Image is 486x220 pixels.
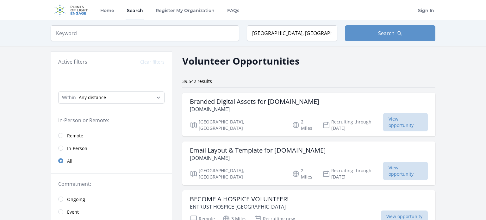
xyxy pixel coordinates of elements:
p: [GEOGRAPHIC_DATA], [GEOGRAPHIC_DATA] [190,167,284,180]
span: All [67,158,72,164]
span: Remote [67,133,83,139]
button: Search [345,25,435,41]
span: Event [67,209,79,215]
h3: Email Layout & Template for [DOMAIN_NAME] [190,147,326,154]
span: View opportunity [383,113,428,131]
p: 2 Miles [292,119,315,131]
a: In-Person [51,142,172,154]
input: Location [247,25,337,41]
h3: Active filters [58,58,87,66]
span: In-Person [67,145,87,152]
p: Recruiting through [DATE] [322,167,383,180]
span: 39,542 results [182,78,212,84]
legend: Commitment: [58,180,165,188]
legend: In-Person or Remote: [58,116,165,124]
h2: Volunteer Opportunities [182,54,300,68]
p: [GEOGRAPHIC_DATA], [GEOGRAPHIC_DATA] [190,119,284,131]
select: Search Radius [58,91,165,104]
a: All [51,154,172,167]
p: Recruiting through [DATE] [322,119,383,131]
button: Clear filters [140,59,165,65]
span: Search [378,29,395,37]
a: Ongoing [51,193,172,205]
a: Email Layout & Template for [DOMAIN_NAME] [DOMAIN_NAME] [GEOGRAPHIC_DATA], [GEOGRAPHIC_DATA] 2 Mi... [182,141,435,185]
a: Event [51,205,172,218]
span: Ongoing [67,196,85,203]
p: 2 Miles [292,167,315,180]
a: Remote [51,129,172,142]
h3: BECOME A HOSPICE VOLUNTEER! [190,195,289,203]
p: [DOMAIN_NAME] [190,105,319,113]
span: View opportunity [383,162,428,180]
p: [DOMAIN_NAME] [190,154,326,162]
h3: Branded Digital Assets for [DOMAIN_NAME] [190,98,319,105]
a: Branded Digital Assets for [DOMAIN_NAME] [DOMAIN_NAME] [GEOGRAPHIC_DATA], [GEOGRAPHIC_DATA] 2 Mil... [182,93,435,136]
p: ENTRUST HOSPICE [GEOGRAPHIC_DATA] [190,203,289,211]
input: Keyword [51,25,239,41]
